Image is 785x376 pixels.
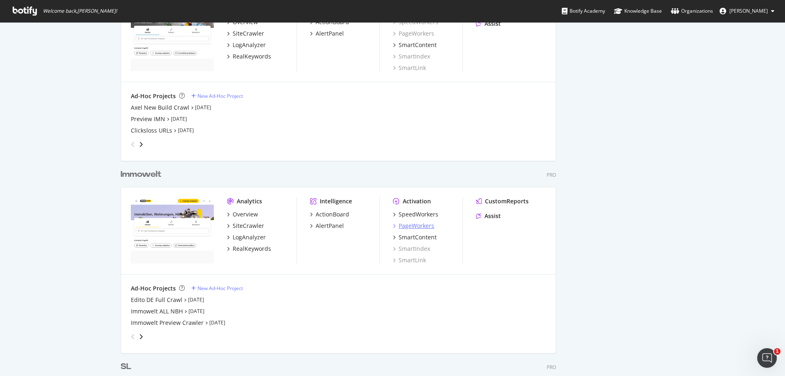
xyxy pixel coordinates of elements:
a: PageWorkers [393,222,434,230]
div: New Ad-Hoc Project [197,92,243,99]
a: Axel New Build Crawl [131,104,189,112]
a: [DATE] [188,296,204,303]
a: SmartIndex [393,52,430,61]
div: LogAnalyzer [233,41,266,49]
a: [DATE] [178,127,194,134]
a: [DATE] [188,308,204,315]
span: Welcome back, [PERSON_NAME] ! [43,8,117,14]
a: SmartContent [393,41,437,49]
a: ActionBoard [310,210,349,218]
div: SmartContent [399,233,437,241]
div: SL [121,361,131,373]
div: Intelligence [320,197,352,205]
a: New Ad-Hoc Project [191,285,243,292]
div: Ad-Hoc Projects [131,284,176,293]
div: Activation [403,197,431,205]
a: New Ad-Hoc Project [191,92,243,99]
a: Assist [476,20,501,28]
a: Immowelt [121,169,165,180]
div: angle-left [128,330,138,343]
a: Edito DE Full Crawl [131,296,182,304]
a: CustomReports [476,197,529,205]
div: LogAnalyzer [233,233,266,241]
a: PageWorkers [393,29,434,38]
span: 1 [774,348,781,355]
div: Analytics [237,197,262,205]
div: Pro [547,364,556,371]
a: SmartLink [393,256,426,264]
a: SiteCrawler [227,29,264,38]
div: Pro [547,171,556,178]
a: LogAnalyzer [227,41,266,49]
a: Clicksloss URLs [131,126,172,135]
div: Botify Academy [562,7,605,15]
a: AlertPanel [310,29,344,38]
a: [DATE] [171,115,187,122]
a: Assist [476,212,501,220]
span: Axel Roth [729,7,768,14]
div: CustomReports [485,197,529,205]
div: PageWorkers [399,222,434,230]
a: SmartIndex [393,245,430,253]
a: SiteCrawler [227,222,264,230]
a: SpeedWorkers [393,210,438,218]
div: angle-right [138,333,144,341]
div: Knowledge Base [614,7,662,15]
div: AlertPanel [316,29,344,38]
div: AlertPanel [316,222,344,230]
a: SmartLink [393,64,426,72]
a: [DATE] [209,319,225,326]
div: New Ad-Hoc Project [197,285,243,292]
div: Assist [484,20,501,28]
div: Overview [233,210,258,218]
div: RealKeywords [233,245,271,253]
div: SmartContent [399,41,437,49]
div: ActionBoard [316,210,349,218]
div: RealKeywords [233,52,271,61]
a: Preview IMN [131,115,165,123]
div: SpeedWorkers [399,210,438,218]
a: RealKeywords [227,52,271,61]
div: SiteCrawler [233,29,264,38]
a: RealKeywords [227,245,271,253]
div: Ad-Hoc Projects [131,92,176,100]
button: [PERSON_NAME] [713,5,781,18]
div: angle-right [138,140,144,149]
a: SL [121,361,135,373]
a: Immowelt ALL NBH [131,307,183,315]
div: Assist [484,212,501,220]
a: Overview [227,210,258,218]
div: angle-left [128,138,138,151]
a: [DATE] [195,104,211,111]
div: Immowelt [121,169,161,180]
img: immowelt.de [131,197,214,263]
a: SmartContent [393,233,437,241]
img: immonet.de [131,5,214,71]
div: SiteCrawler [233,222,264,230]
iframe: Intercom live chat [757,348,777,368]
a: LogAnalyzer [227,233,266,241]
a: Immowelt Preview Crawler [131,319,204,327]
a: AlertPanel [310,222,344,230]
div: Organizations [671,7,713,15]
